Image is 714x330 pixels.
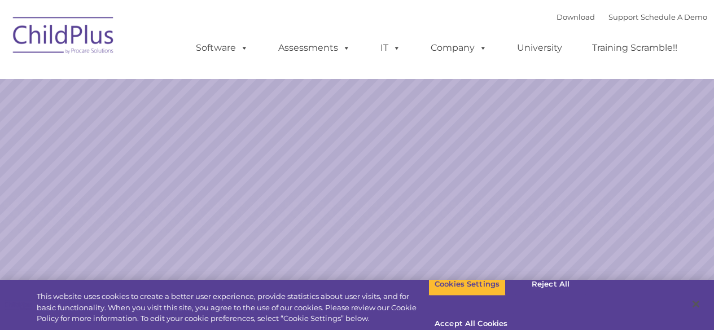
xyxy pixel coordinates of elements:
button: Close [684,292,708,316]
a: IT [369,37,412,59]
div: This website uses cookies to create a better user experience, provide statistics about user visit... [37,291,428,324]
a: Software [185,37,260,59]
a: Download [557,12,595,21]
a: Company [419,37,498,59]
a: University [506,37,573,59]
a: Support [608,12,638,21]
button: Reject All [515,272,586,296]
a: Training Scramble!! [581,37,689,59]
button: Cookies Settings [428,272,506,296]
a: Schedule A Demo [641,12,707,21]
font: | [557,12,707,21]
a: Assessments [267,37,362,59]
img: ChildPlus by Procare Solutions [7,9,120,65]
